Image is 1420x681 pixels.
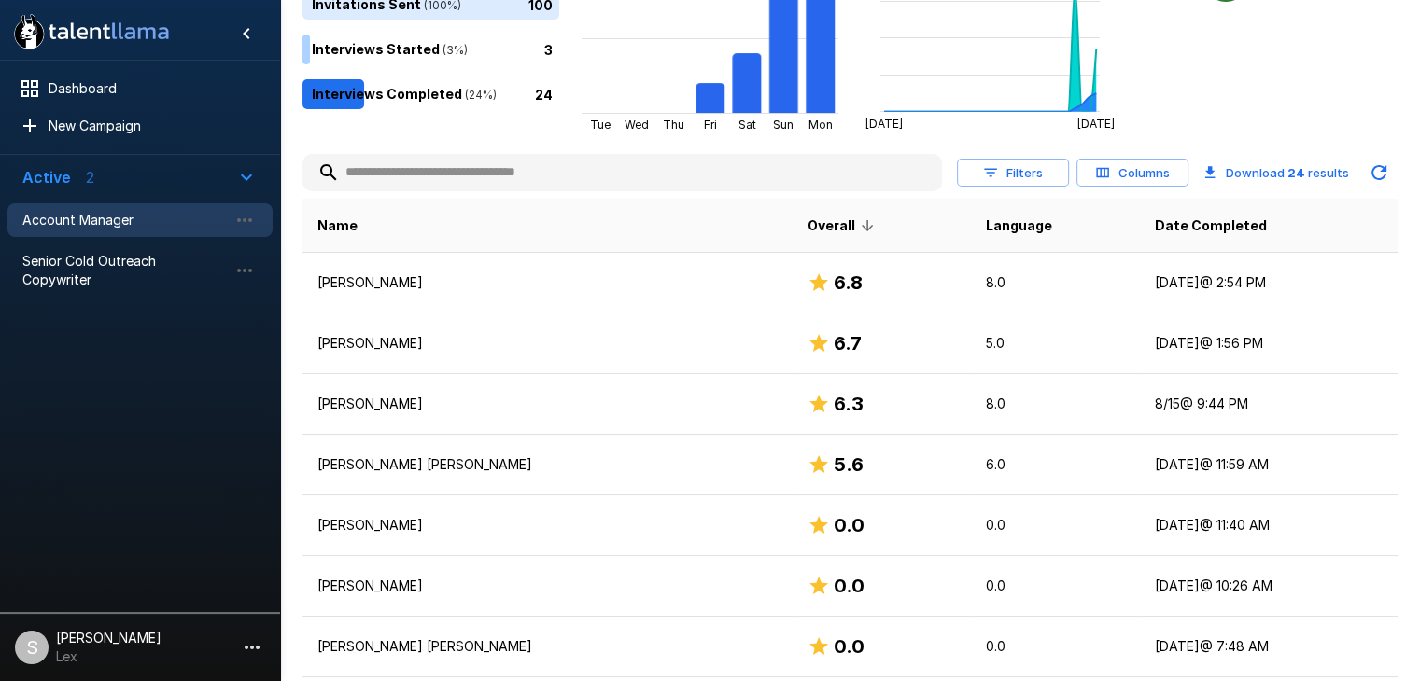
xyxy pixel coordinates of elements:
[834,632,865,661] h6: 0.0
[1139,617,1398,677] td: [DATE] @ 7:48 AM
[1139,556,1398,617] td: [DATE] @ 10:26 AM
[834,450,864,479] h6: 5.6
[986,516,1124,535] p: 0.0
[834,268,863,298] h6: 6.8
[808,118,833,132] tspan: Mon
[865,117,902,131] tspan: [DATE]
[1360,154,1398,191] button: Updated Today - 3:53 PM
[544,39,553,59] p: 3
[1139,435,1398,495] td: [DATE] @ 11:59 AM
[317,215,358,237] span: Name
[317,395,778,413] p: [PERSON_NAME]
[317,273,778,292] p: [PERSON_NAME]
[738,118,756,132] tspan: Sat
[663,118,684,132] tspan: Thu
[590,118,611,132] tspan: Tue
[834,571,865,601] h6: 0.0
[986,395,1124,413] p: 8.0
[317,516,778,535] p: [PERSON_NAME]
[317,334,778,353] p: [PERSON_NAME]
[1287,165,1305,180] b: 24
[1196,154,1357,191] button: Download 24 results
[986,577,1124,595] p: 0.0
[834,510,865,540] h6: 0.0
[1077,117,1115,131] tspan: [DATE]
[986,637,1124,656] p: 0.0
[317,577,778,595] p: [PERSON_NAME]
[957,159,1069,188] button: Filters
[986,273,1124,292] p: 8.0
[986,215,1052,237] span: Language
[704,118,717,132] tspan: Fri
[1076,159,1188,188] button: Columns
[317,455,778,474] p: [PERSON_NAME] [PERSON_NAME]
[986,455,1124,474] p: 6.0
[1139,313,1398,374] td: [DATE] @ 1:56 PM
[834,389,864,419] h6: 6.3
[834,328,862,358] h6: 6.7
[986,334,1124,353] p: 5.0
[808,215,879,237] span: Overall
[1154,215,1266,237] span: Date Completed
[1139,495,1398,556] td: [DATE] @ 11:40 AM
[535,84,553,104] p: 24
[1139,374,1398,435] td: 8/15 @ 9:44 PM
[773,118,794,132] tspan: Sun
[317,637,778,656] p: [PERSON_NAME] [PERSON_NAME]
[625,118,649,132] tspan: Wed
[1139,253,1398,313] td: [DATE] @ 2:54 PM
